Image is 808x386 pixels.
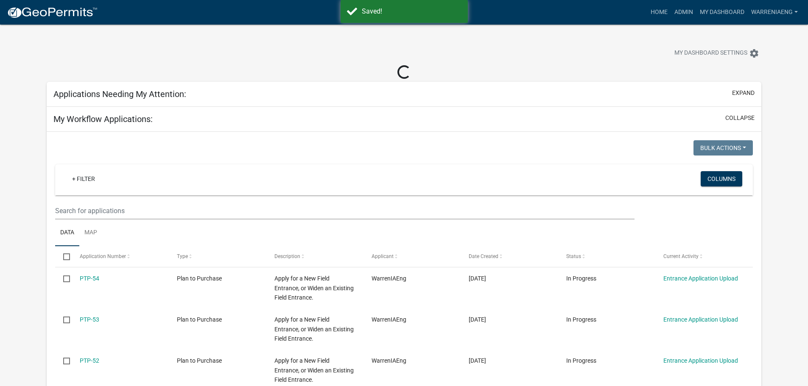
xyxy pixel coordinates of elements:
[362,6,461,17] div: Saved!
[725,114,755,122] button: collapse
[566,357,596,364] span: In Progress
[274,275,354,301] span: Apply for a New Field Entrance, or Widen an Existing Field Entrance.
[274,316,354,342] span: Apply for a New Field Entrance, or Widen an Existing Field Entrance.
[655,246,752,267] datatable-header-cell: Current Activity
[671,4,696,20] a: Admin
[566,316,596,323] span: In Progress
[80,357,99,364] a: PTP-52
[668,45,766,61] button: My Dashboard Settingssettings
[469,357,486,364] span: 10/14/2025
[732,89,755,97] button: expand
[177,253,188,259] span: Type
[663,275,738,282] a: Entrance Application Upload
[372,275,406,282] span: WarrenIAEng
[469,253,498,259] span: Date Created
[169,246,266,267] datatable-header-cell: Type
[72,246,169,267] datatable-header-cell: Application Number
[674,48,747,58] span: My Dashboard Settings
[372,316,406,323] span: WarrenIAEng
[663,253,699,259] span: Current Activity
[461,246,558,267] datatable-header-cell: Date Created
[469,316,486,323] span: 10/14/2025
[558,246,655,267] datatable-header-cell: Status
[177,316,222,323] span: Plan to Purchase
[53,114,153,124] h5: My Workflow Applications:
[80,253,126,259] span: Application Number
[53,89,186,99] h5: Applications Needing My Attention:
[663,316,738,323] a: Entrance Application Upload
[566,253,581,259] span: Status
[177,357,222,364] span: Plan to Purchase
[274,357,354,383] span: Apply for a New Field Entrance, or Widen an Existing Field Entrance.
[372,253,394,259] span: Applicant
[55,246,71,267] datatable-header-cell: Select
[749,48,759,58] i: settings
[274,253,300,259] span: Description
[55,219,79,247] a: Data
[696,4,748,20] a: My Dashboard
[566,275,596,282] span: In Progress
[663,357,738,364] a: Entrance Application Upload
[80,275,99,282] a: PTP-54
[79,219,102,247] a: Map
[748,4,801,20] a: WarrenIAEng
[469,275,486,282] span: 10/14/2025
[363,246,461,267] datatable-header-cell: Applicant
[55,202,634,219] input: Search for applications
[65,171,102,186] a: + Filter
[372,357,406,364] span: WarrenIAEng
[177,275,222,282] span: Plan to Purchase
[266,246,363,267] datatable-header-cell: Description
[80,316,99,323] a: PTP-53
[647,4,671,20] a: Home
[701,171,742,186] button: Columns
[693,140,753,156] button: Bulk Actions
